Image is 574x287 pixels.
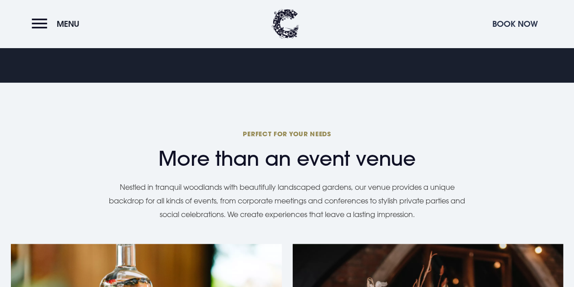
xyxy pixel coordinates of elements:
[32,14,84,34] button: Menu
[105,129,469,138] span: Perfect for your needs
[272,9,299,39] img: Clandeboye Lodge
[488,14,542,34] button: Book Now
[105,180,469,222] p: Nestled in tranquil woodlands with beautifully landscaped gardens, our venue provides a unique ba...
[105,129,469,171] h2: More than an event venue
[57,19,79,29] span: Menu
